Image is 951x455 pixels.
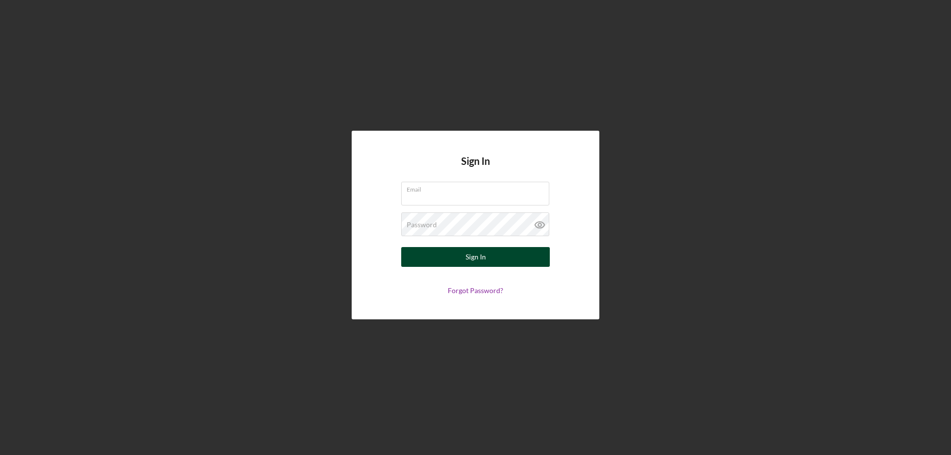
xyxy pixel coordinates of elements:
h4: Sign In [461,155,490,182]
button: Sign In [401,247,550,267]
a: Forgot Password? [448,286,503,295]
div: Sign In [466,247,486,267]
label: Password [407,221,437,229]
label: Email [407,182,549,193]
